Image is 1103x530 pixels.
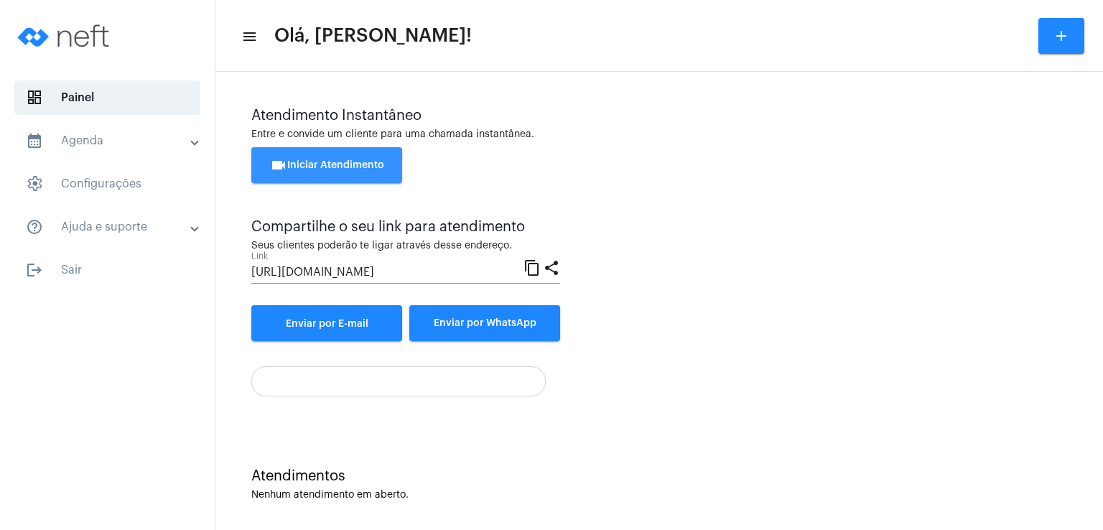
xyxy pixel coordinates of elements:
mat-icon: videocam [270,157,287,174]
span: Configurações [14,167,200,201]
mat-icon: sidenav icon [241,28,256,45]
span: Enviar por E-mail [286,319,368,329]
mat-icon: content_copy [523,259,541,276]
mat-icon: sidenav icon [26,132,43,149]
mat-expansion-panel-header: sidenav iconAgenda [9,124,215,158]
mat-icon: add [1053,27,1070,45]
span: Enviar por WhatsApp [434,318,536,328]
mat-expansion-panel-header: sidenav iconAjuda e suporte [9,210,215,244]
span: sidenav icon [26,175,43,192]
span: Painel [14,80,200,115]
div: Compartilhe o seu link para atendimento [251,219,560,235]
a: Enviar por E-mail [251,305,402,341]
div: Seus clientes poderão te ligar através desse endereço. [251,241,560,251]
span: sidenav icon [26,89,43,106]
button: Iniciar Atendimento [251,147,402,183]
div: Nenhum atendimento em aberto. [251,490,1067,501]
span: Iniciar Atendimento [270,160,384,170]
div: Entre e convide um cliente para uma chamada instantânea. [251,129,1067,140]
div: Atendimentos [251,468,1067,484]
mat-panel-title: Ajuda e suporte [26,218,192,236]
span: Olá, [PERSON_NAME]! [274,24,472,47]
mat-panel-title: Agenda [26,132,192,149]
span: Sair [14,253,200,287]
mat-icon: sidenav icon [26,218,43,236]
button: Enviar por WhatsApp [409,305,560,341]
mat-icon: share [543,259,560,276]
img: logo-neft-novo-2.png [11,7,119,65]
div: Atendimento Instantâneo [251,108,1067,124]
mat-icon: sidenav icon [26,261,43,279]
